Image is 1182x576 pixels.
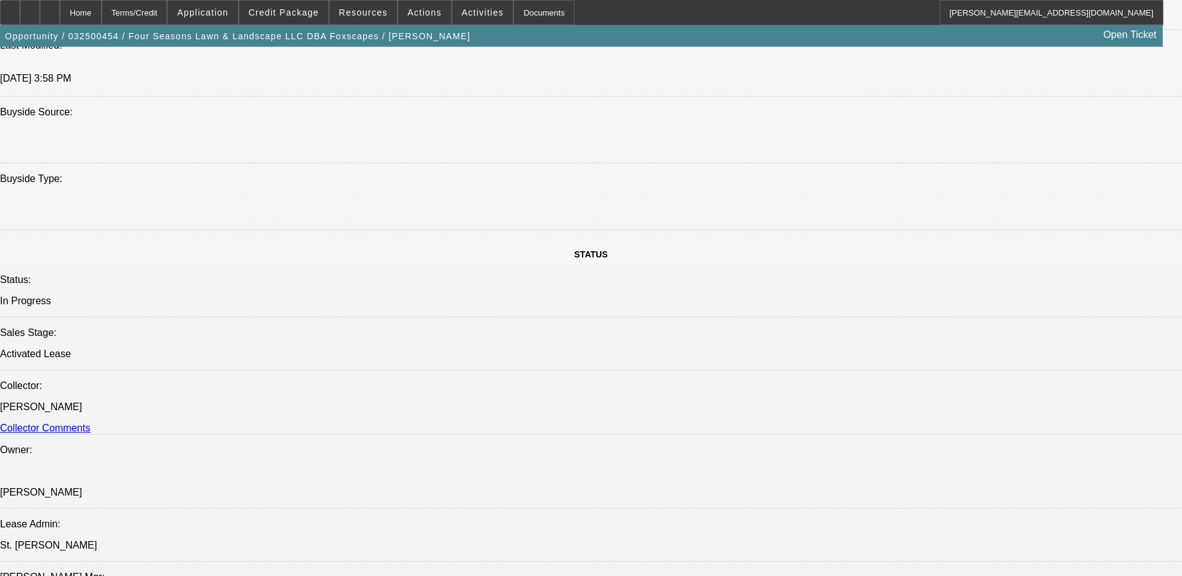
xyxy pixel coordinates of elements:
span: Activities [462,7,504,17]
button: Credit Package [239,1,328,24]
button: Application [168,1,237,24]
a: Open Ticket [1099,24,1161,46]
button: Actions [398,1,451,24]
span: Credit Package [249,7,319,17]
span: Actions [408,7,442,17]
button: Activities [452,1,513,24]
span: Resources [339,7,388,17]
button: Resources [330,1,397,24]
span: STATUS [574,249,608,259]
span: Opportunity / 032500454 / Four Seasons Lawn & Landscape LLC DBA Foxscapes / [PERSON_NAME] [5,31,470,41]
span: Application [177,7,228,17]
